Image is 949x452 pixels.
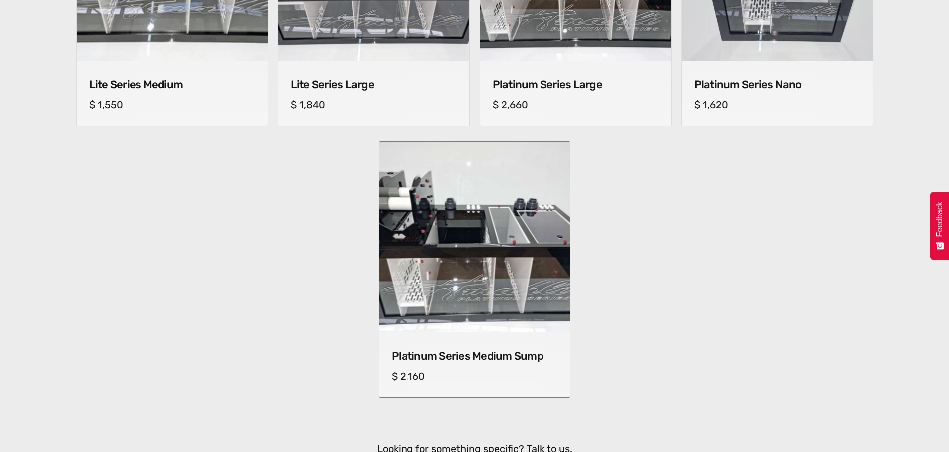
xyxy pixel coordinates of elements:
button: Feedback - Show survey [930,192,949,260]
h5: $ 2,160 [392,370,557,382]
h4: Lite Series Medium [89,78,255,91]
a: Platinum Series Medium SumpPlatinum Series Medium SumpPlatinum Series Medium Sump$ 2,160 [379,141,570,398]
h5: $ 1,620 [694,99,860,111]
h5: $ 1,550 [89,99,255,111]
h4: Platinum Series Large [493,78,659,91]
span: Feedback [935,202,944,237]
h5: $ 1,840 [291,99,457,111]
img: Platinum Series Medium Sump [374,137,574,337]
h4: Platinum Series Nano [694,78,860,91]
h4: Lite Series Large [291,78,457,91]
h5: $ 2,660 [493,99,659,111]
h4: Platinum Series Medium Sump [392,350,557,363]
